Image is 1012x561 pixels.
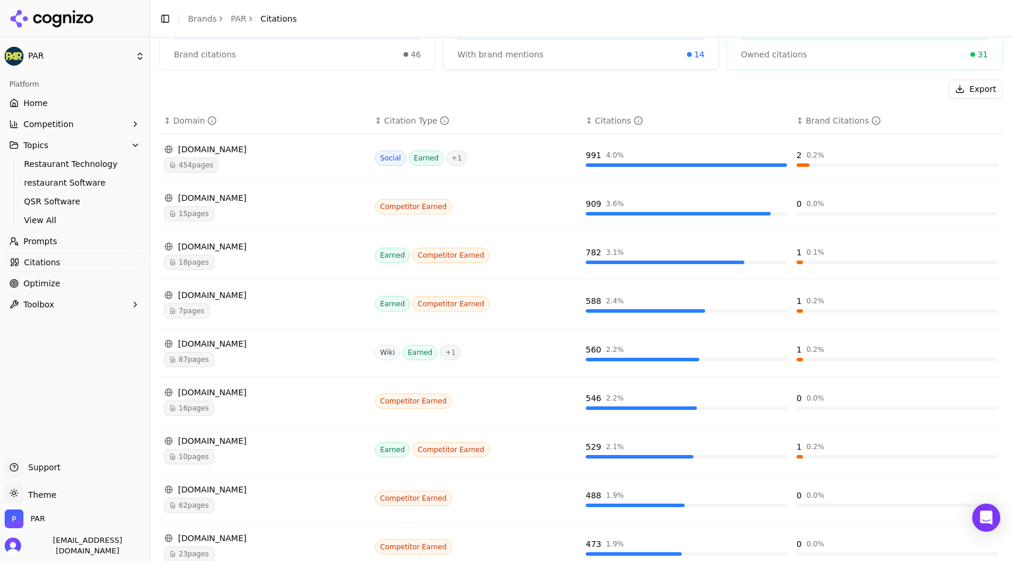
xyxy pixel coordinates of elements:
[412,296,490,312] span: Competitor Earned
[606,345,624,354] div: 2.2 %
[375,491,452,506] span: Competitor Earned
[606,248,624,257] div: 3.1 %
[261,13,297,25] span: Citations
[977,49,988,60] span: 31
[949,80,1003,98] button: Export
[375,394,452,409] span: Competitor Earned
[5,538,21,554] img: 's logo
[5,274,145,293] a: Optimize
[375,199,452,214] span: Competitor Earned
[586,538,601,550] div: 473
[5,295,145,314] button: Toolbox
[796,441,802,453] div: 1
[796,538,802,550] div: 0
[375,296,410,312] span: Earned
[694,49,705,60] span: 14
[375,248,410,263] span: Earned
[164,192,365,204] div: [DOMAIN_NAME]
[164,289,365,301] div: [DOMAIN_NAME]
[5,47,23,66] img: PAR
[586,115,787,126] div: ↕Citations
[5,115,145,134] button: Competition
[164,338,365,350] div: [DOMAIN_NAME]
[606,394,624,403] div: 2.2 %
[28,51,131,61] span: PAR
[972,504,1000,532] div: Open Intercom Messenger
[164,303,210,319] span: 7 pages
[384,115,449,126] div: Citation Type
[23,139,49,151] span: Topics
[806,248,825,257] div: 0.1 %
[164,449,214,464] span: 10 pages
[23,490,56,500] span: Theme
[164,386,365,398] div: [DOMAIN_NAME]
[173,115,217,126] div: Domain
[796,149,802,161] div: 2
[23,461,60,473] span: Support
[586,295,601,307] div: 588
[5,136,145,155] button: Topics
[164,143,365,155] div: [DOMAIN_NAME]
[370,108,581,134] th: citationTypes
[5,75,145,94] div: Platform
[5,94,145,112] a: Home
[796,344,802,355] div: 1
[411,49,421,60] span: 46
[586,344,601,355] div: 560
[806,491,825,500] div: 0.0 %
[796,115,998,126] div: ↕Brand Citations
[174,49,236,60] span: Brand citations
[412,248,490,263] span: Competitor Earned
[164,158,218,173] span: 454 pages
[164,435,365,447] div: [DOMAIN_NAME]
[586,392,601,404] div: 546
[24,256,60,268] span: Citations
[796,392,802,404] div: 0
[375,442,410,457] span: Earned
[5,232,145,251] a: Prompts
[19,212,131,228] a: View All
[375,150,406,166] span: Social
[446,150,467,166] span: + 1
[796,490,802,501] div: 0
[806,296,825,306] div: 0.2 %
[188,13,297,25] nav: breadcrumb
[806,442,825,451] div: 0.2 %
[792,108,1003,134] th: brandCitationCount
[606,150,624,160] div: 4.0 %
[30,514,45,524] span: PAR
[23,235,57,247] span: Prompts
[457,49,543,60] span: With brand mentions
[586,441,601,453] div: 529
[24,214,126,226] span: View All
[188,14,217,23] a: Brands
[164,532,365,544] div: [DOMAIN_NAME]
[412,442,490,457] span: Competitor Earned
[595,115,643,126] div: Citations
[164,255,214,270] span: 18 pages
[24,196,126,207] span: QSR Software
[24,158,126,170] span: Restaurant Technology
[19,193,131,210] a: QSR Software
[806,345,825,354] div: 0.2 %
[375,539,452,555] span: Competitor Earned
[24,177,126,189] span: restaurant Software
[19,156,131,172] a: Restaurant Technology
[375,345,400,360] span: Wiki
[796,295,802,307] div: 1
[375,115,576,126] div: ↕Citation Type
[164,206,214,221] span: 15 pages
[586,198,601,210] div: 909
[806,150,825,160] div: 0.2 %
[231,13,247,25] a: PAR
[806,199,825,208] div: 0.0 %
[23,299,54,310] span: Toolbox
[164,498,214,513] span: 62 pages
[19,175,131,191] a: restaurant Software
[409,150,444,166] span: Earned
[5,509,45,528] button: Open organization switcher
[806,394,825,403] div: 0.0 %
[23,278,60,289] span: Optimize
[164,352,214,367] span: 87 pages
[26,535,145,556] span: [EMAIL_ADDRESS][DOMAIN_NAME]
